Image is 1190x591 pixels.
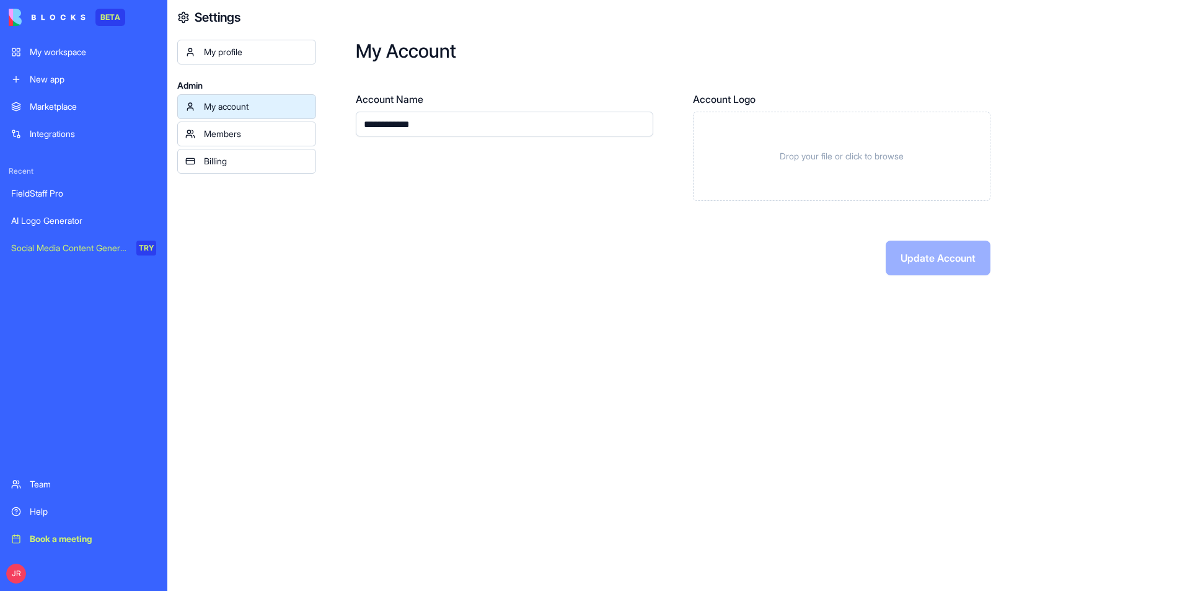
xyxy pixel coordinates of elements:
h2: My Account [356,40,1150,62]
div: My workspace [30,46,156,58]
div: Social Media Content Generator [11,242,128,254]
div: Book a meeting [30,533,156,545]
a: AI Logo Generator [4,208,164,233]
div: AI Logo Generator [11,215,156,227]
div: Billing [204,155,308,167]
a: New app [4,67,164,92]
img: logo [9,9,86,26]
a: Help [4,499,164,524]
a: Members [177,122,316,146]
a: My account [177,94,316,119]
a: Book a meeting [4,527,164,551]
div: Team [30,478,156,491]
a: Billing [177,149,316,174]
div: New app [30,73,156,86]
a: Integrations [4,122,164,146]
label: Account Name [356,92,653,107]
span: Recent [4,166,164,176]
a: FieldStaff Pro [4,181,164,206]
div: TRY [136,241,156,256]
span: Admin [177,79,316,92]
div: FieldStaff Pro [11,187,156,200]
a: Marketplace [4,94,164,119]
div: Drop your file or click to browse [693,112,990,201]
div: Help [30,505,156,518]
span: Drop your file or click to browse [780,150,904,162]
div: Members [204,128,308,140]
a: My profile [177,40,316,64]
h4: Settings [195,9,240,26]
div: Marketplace [30,100,156,113]
div: My account [204,100,308,113]
a: My workspace [4,40,164,64]
a: BETA [9,9,125,26]
div: My profile [204,46,308,58]
label: Account Logo [693,92,990,107]
a: Social Media Content GeneratorTRY [4,236,164,260]
a: Team [4,472,164,497]
div: Integrations [30,128,156,140]
span: JR [6,564,26,584]
div: BETA [95,9,125,26]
